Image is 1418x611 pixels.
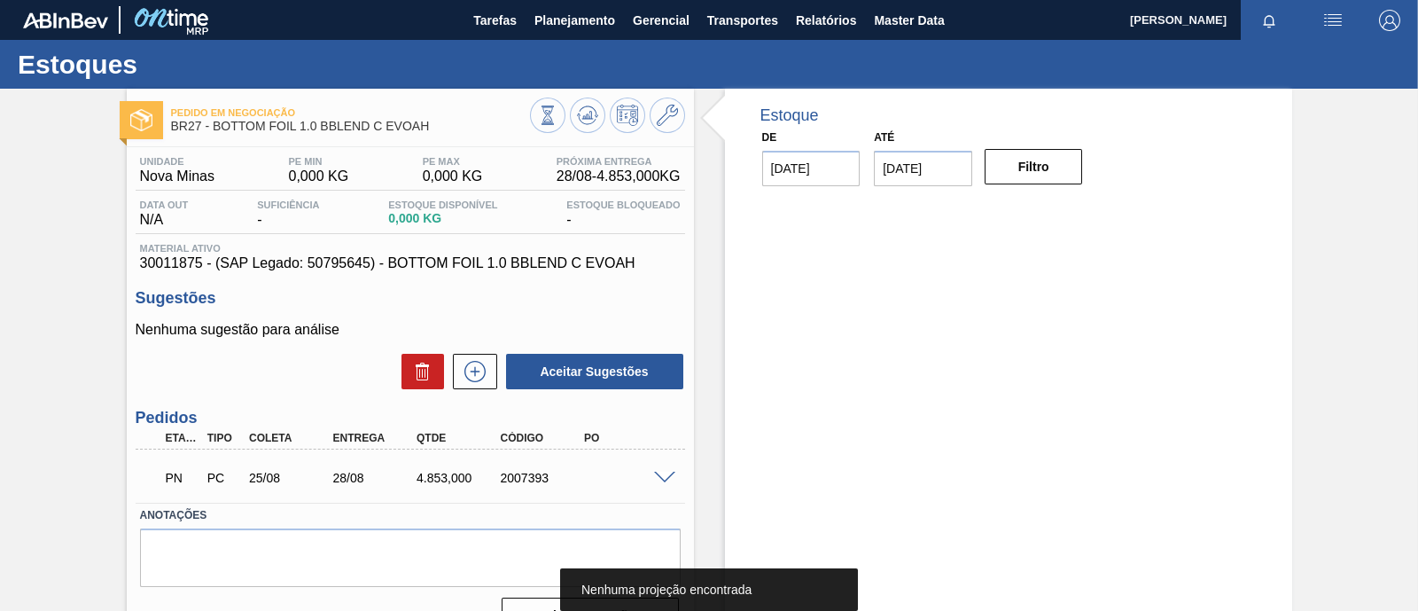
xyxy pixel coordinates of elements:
[329,432,421,444] div: Entrega
[581,583,752,597] span: Nenhuma projeção encontrada
[497,352,685,391] div: Aceitar Sugestões
[136,200,193,228] div: N/A
[650,98,685,133] button: Ir ao Master Data / Geral
[534,10,615,31] span: Planejamento
[140,243,681,254] span: Material ativo
[130,109,152,131] img: Ícone
[610,98,645,133] button: Programar Estoque
[760,106,819,125] div: Estoque
[530,98,565,133] button: Visão Geral dos Estoques
[874,151,972,186] input: dd/mm/yyyy
[496,471,588,485] div: 2007393
[245,471,337,485] div: 25/08/2025
[557,156,681,167] span: Próxima Entrega
[796,10,856,31] span: Relatórios
[412,432,504,444] div: Qtde
[171,107,530,118] span: Pedido em Negociação
[473,10,517,31] span: Tarefas
[23,12,108,28] img: TNhmsLtSVTkK8tSr43FrP2fwEKptu5GPRR3wAAAABJRU5ErkJggg==
[557,168,681,184] span: 28/08 - 4.853,000 KG
[171,120,530,133] span: BR27 - BOTTOM FOIL 1.0 BBLEND C EVOAH
[289,168,349,184] span: 0,000 KG
[136,409,685,427] h3: Pedidos
[1379,10,1400,31] img: Logout
[566,200,680,210] span: Estoque Bloqueado
[388,212,497,225] span: 0,000 KG
[1322,10,1344,31] img: userActions
[707,10,778,31] span: Transportes
[140,200,189,210] span: Data out
[874,131,894,144] label: Até
[762,131,777,144] label: De
[423,156,483,167] span: PE MAX
[1241,8,1297,33] button: Notificações
[140,156,214,167] span: Unidade
[874,10,944,31] span: Master Data
[412,471,504,485] div: 4.853,000
[166,471,199,485] p: PN
[289,156,349,167] span: PE MIN
[203,432,245,444] div: Tipo
[136,289,685,308] h3: Sugestões
[253,200,323,228] div: -
[633,10,690,31] span: Gerencial
[562,200,684,228] div: -
[161,432,204,444] div: Etapa
[140,168,214,184] span: Nova Minas
[203,471,245,485] div: Pedido de Compra
[136,322,685,338] p: Nenhuma sugestão para análise
[570,98,605,133] button: Atualizar Gráfico
[423,168,483,184] span: 0,000 KG
[985,149,1083,184] button: Filtro
[140,503,681,529] label: Anotações
[506,354,683,389] button: Aceitar Sugestões
[444,354,497,389] div: Nova sugestão
[393,354,444,389] div: Excluir Sugestões
[580,432,672,444] div: PO
[161,458,204,497] div: Pedido em Negociação
[140,255,681,271] span: 30011875 - (SAP Legado: 50795645) - BOTTOM FOIL 1.0 BBLEND C EVOAH
[18,54,332,74] h1: Estoques
[496,432,588,444] div: Código
[257,200,319,210] span: Suficiência
[388,200,497,210] span: Estoque Disponível
[329,471,421,485] div: 28/08/2025
[762,151,861,186] input: dd/mm/yyyy
[245,432,337,444] div: Coleta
